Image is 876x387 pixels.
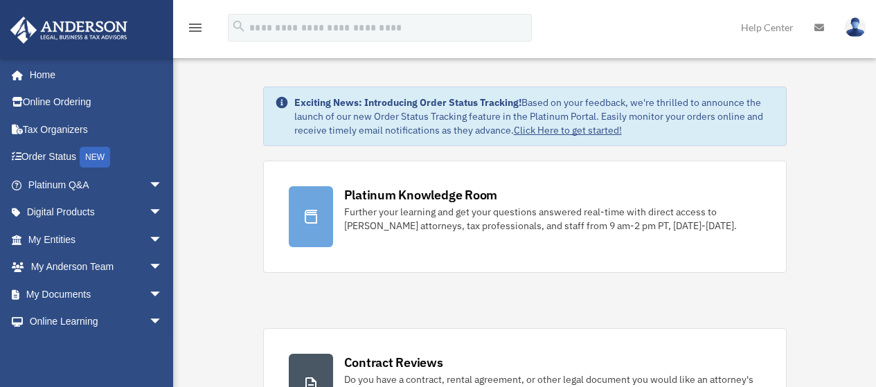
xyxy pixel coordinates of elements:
[10,335,184,363] a: Billingarrow_drop_down
[6,17,132,44] img: Anderson Advisors Platinum Portal
[10,253,184,281] a: My Anderson Teamarrow_drop_down
[231,19,247,34] i: search
[149,280,177,309] span: arrow_drop_down
[294,96,521,109] strong: Exciting News: Introducing Order Status Tracking!
[187,19,204,36] i: menu
[10,308,184,336] a: Online Learningarrow_drop_down
[149,308,177,336] span: arrow_drop_down
[187,24,204,36] a: menu
[10,171,184,199] a: Platinum Q&Aarrow_drop_down
[294,96,775,137] div: Based on your feedback, we're thrilled to announce the launch of our new Order Status Tracking fe...
[149,253,177,282] span: arrow_drop_down
[80,147,110,168] div: NEW
[149,171,177,199] span: arrow_drop_down
[149,226,177,254] span: arrow_drop_down
[10,143,184,172] a: Order StatusNEW
[344,186,498,204] div: Platinum Knowledge Room
[344,354,443,371] div: Contract Reviews
[10,61,177,89] a: Home
[10,280,184,308] a: My Documentsarrow_drop_down
[845,17,866,37] img: User Pic
[263,161,787,273] a: Platinum Knowledge Room Further your learning and get your questions answered real-time with dire...
[10,199,184,226] a: Digital Productsarrow_drop_down
[149,199,177,227] span: arrow_drop_down
[514,124,622,136] a: Click Here to get started!
[10,89,184,116] a: Online Ordering
[10,226,184,253] a: My Entitiesarrow_drop_down
[149,335,177,363] span: arrow_drop_down
[10,116,184,143] a: Tax Organizers
[344,205,761,233] div: Further your learning and get your questions answered real-time with direct access to [PERSON_NAM...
